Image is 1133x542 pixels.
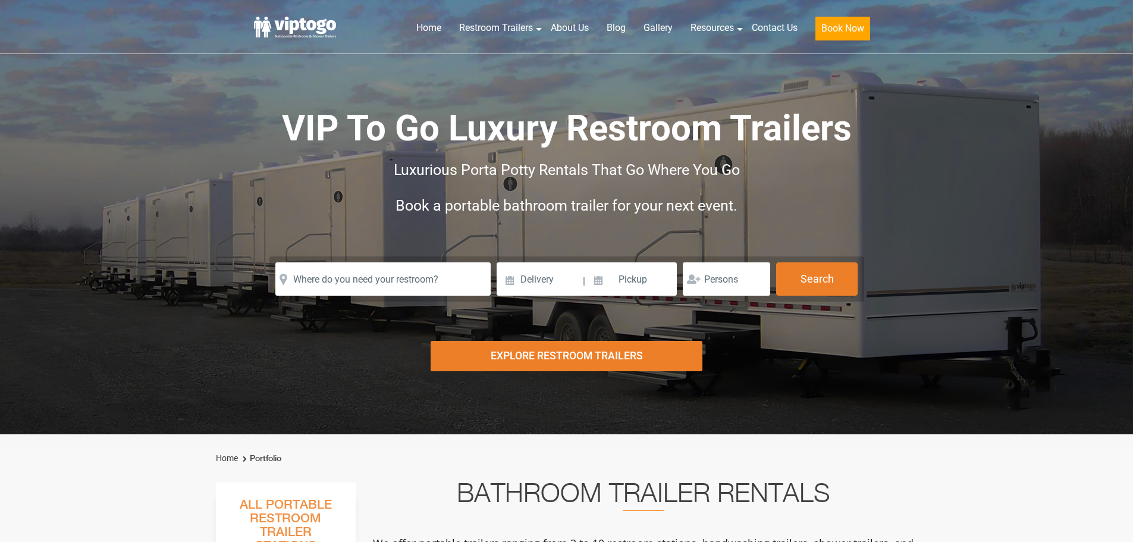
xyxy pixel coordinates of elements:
input: Where do you need your restroom? [275,262,491,296]
input: Persons [683,262,770,296]
span: VIP To Go Luxury Restroom Trailers [282,107,852,149]
span: Book a portable bathroom trailer for your next event. [396,197,737,214]
button: Book Now [815,17,870,40]
a: Resources [682,15,743,41]
a: About Us [542,15,598,41]
a: Gallery [635,15,682,41]
input: Pickup [587,262,677,296]
a: Book Now [806,15,879,48]
span: Luxurious Porta Potty Rentals That Go Where You Go [394,161,740,178]
div: Explore Restroom Trailers [431,341,702,371]
a: Home [407,15,450,41]
a: Blog [598,15,635,41]
span: | [583,262,585,300]
a: Contact Us [743,15,806,41]
a: Restroom Trailers [450,15,542,41]
h2: Bathroom Trailer Rentals [372,483,915,511]
button: Search [776,262,858,296]
li: Portfolio [240,452,281,466]
input: Delivery [497,262,582,296]
a: Home [216,453,238,463]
